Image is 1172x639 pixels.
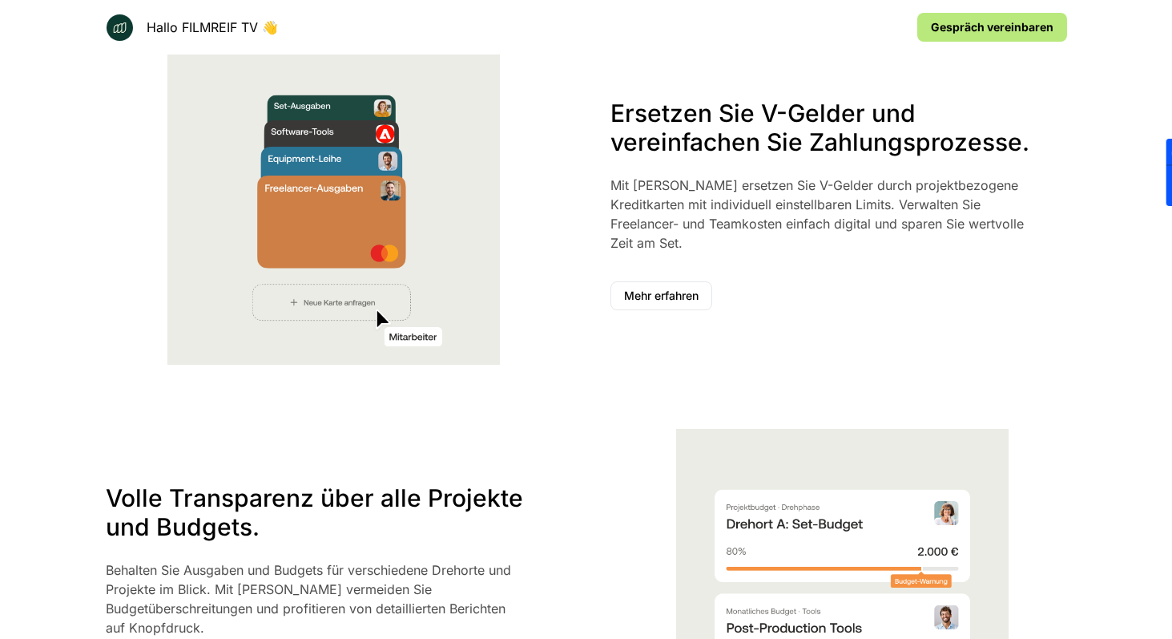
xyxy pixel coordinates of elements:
[610,99,1038,156] p: Ersetzen Sie V-Gelder und vereinfachen Sie Zahlungsprozesse.
[610,176,1038,253] p: Mit [PERSON_NAME] ersetzen Sie V-Gelder durch projektbezogene Kreditkarten mit individuell einste...
[610,281,712,310] a: Mehr erfahren
[917,13,1067,42] a: Gespräch vereinbaren
[106,483,526,541] p: Volle Transparenz über alle Projekte und Budgets.
[147,18,278,37] p: Hallo FILMREIF TV 👋
[106,560,526,637] p: Behalten Sie Ausgaben und Budgets für verschiedene Drehorte und Projekte im Blick. Mit [PERSON_NA...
